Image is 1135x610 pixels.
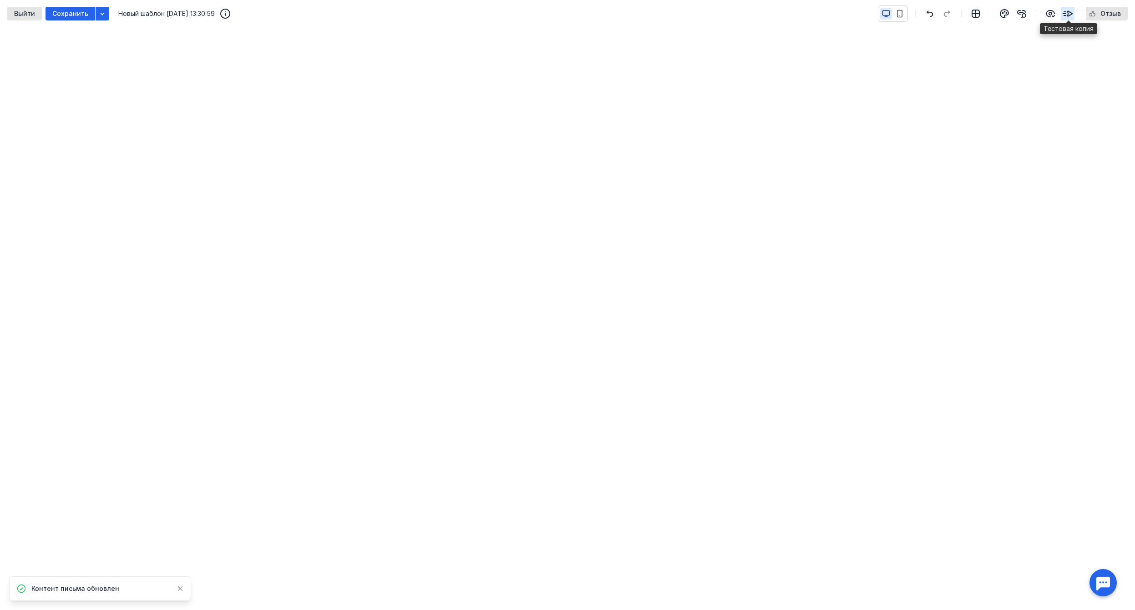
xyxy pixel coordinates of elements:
[46,7,95,20] button: Сохранить
[1100,10,1121,18] span: Отзыв
[52,10,88,18] span: Сохранить
[1044,24,1094,33] span: Тестовая копия
[14,10,35,18] span: Выйти
[1086,7,1128,20] button: Отзыв
[7,7,42,20] button: Выйти
[31,584,119,593] span: Контент письма обновлен
[118,9,215,18] span: Новый шаблон [DATE] 13:30:59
